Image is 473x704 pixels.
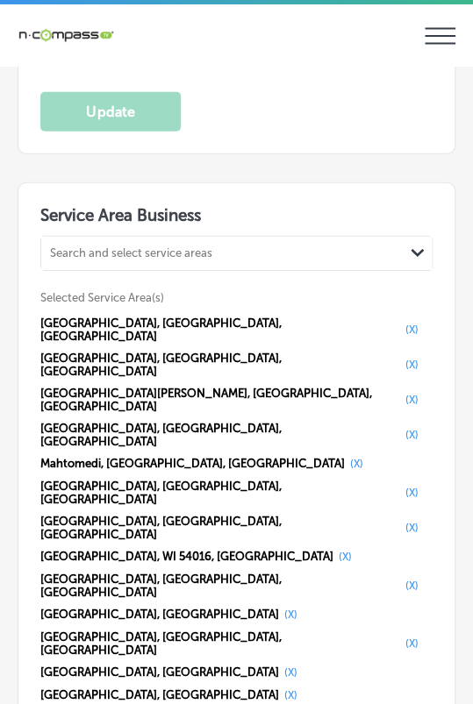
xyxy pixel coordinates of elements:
span: [GEOGRAPHIC_DATA], [GEOGRAPHIC_DATA], [GEOGRAPHIC_DATA] [40,316,400,343]
button: (X) [279,688,303,702]
button: (X) [400,579,424,593]
button: (X) [279,608,303,622]
span: [GEOGRAPHIC_DATA], [GEOGRAPHIC_DATA] [40,665,279,679]
span: [GEOGRAPHIC_DATA][PERSON_NAME], [GEOGRAPHIC_DATA], [GEOGRAPHIC_DATA] [40,387,400,413]
span: [GEOGRAPHIC_DATA], [GEOGRAPHIC_DATA], [GEOGRAPHIC_DATA] [40,515,400,541]
span: [GEOGRAPHIC_DATA], [GEOGRAPHIC_DATA] [40,608,279,621]
span: [GEOGRAPHIC_DATA], WI 54016, [GEOGRAPHIC_DATA] [40,550,333,563]
span: [GEOGRAPHIC_DATA], [GEOGRAPHIC_DATA], [GEOGRAPHIC_DATA] [40,572,400,599]
button: (X) [400,521,424,535]
img: 660ab0bf-5cc7-4cb8-ba1c-48b5ae0f18e60NCTV_CLogo_TV_Black_-500x88.png [18,26,114,43]
span: [GEOGRAPHIC_DATA], [GEOGRAPHIC_DATA], [GEOGRAPHIC_DATA] [40,422,400,448]
span: [GEOGRAPHIC_DATA], [GEOGRAPHIC_DATA] [40,688,279,701]
button: (X) [279,665,303,679]
button: (X) [345,457,369,471]
button: (X) [400,323,424,337]
span: Mahtomedi, [GEOGRAPHIC_DATA], [GEOGRAPHIC_DATA] [40,457,345,470]
img: tab_keywords_by_traffic_grey.svg [175,102,189,116]
span: Selected Service Area(s) [40,291,164,304]
div: Domain: [DOMAIN_NAME] [46,46,193,60]
button: (X) [400,636,424,651]
img: tab_domain_overview_orange.svg [47,102,61,116]
button: (X) [400,393,424,407]
span: [GEOGRAPHIC_DATA], [GEOGRAPHIC_DATA], [GEOGRAPHIC_DATA] [40,480,400,506]
div: Search and select service areas [50,246,212,260]
div: v 4.0.25 [49,28,86,42]
div: Domain Overview [67,103,157,115]
img: logo_orange.svg [28,28,42,42]
button: (X) [400,428,424,442]
span: [GEOGRAPHIC_DATA], [GEOGRAPHIC_DATA], [GEOGRAPHIC_DATA] [40,630,400,657]
h3: Service Area Business [40,205,433,231]
button: Update [40,92,181,132]
span: [GEOGRAPHIC_DATA], [GEOGRAPHIC_DATA], [GEOGRAPHIC_DATA] [40,352,400,378]
img: website_grey.svg [28,46,42,60]
button: (X) [400,358,424,372]
button: (X) [400,486,424,500]
div: Keywords by Traffic [194,103,296,115]
button: (X) [333,550,357,564]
